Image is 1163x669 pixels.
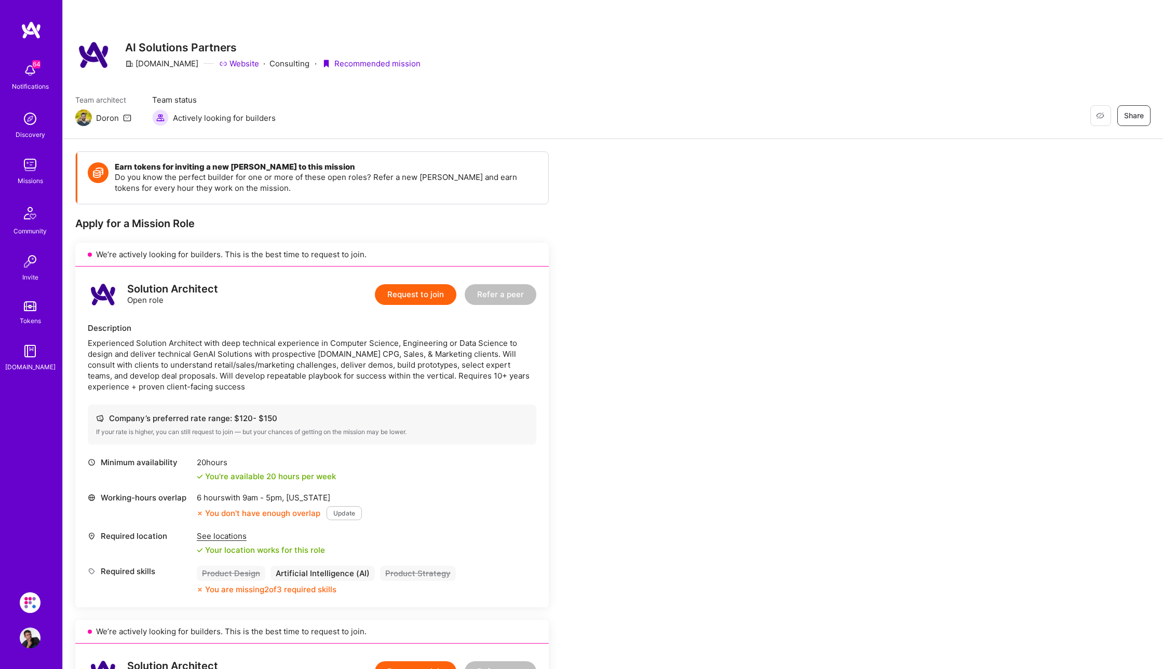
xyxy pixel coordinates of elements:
i: icon World [88,494,96,501]
img: Actively looking for builders [152,109,169,126]
div: Recommended mission [322,58,421,69]
i: icon EyeClosed [1096,112,1104,120]
i: icon Cash [96,414,104,422]
div: Required location [88,531,192,541]
div: Artificial Intelligence (AI) [271,566,375,581]
a: User Avatar [17,628,43,648]
div: Working-hours overlap [88,492,192,503]
div: Company’s preferred rate range: $ 120 - $ 150 [96,413,528,424]
a: Website [219,58,259,69]
div: If your rate is higher, you can still request to join — but your chances of getting on the missio... [96,428,528,436]
div: We’re actively looking for builders. This is the best time to request to join. [75,620,549,644]
div: 20 hours [197,457,336,468]
span: Share [1124,110,1144,121]
div: Invite [22,272,38,283]
div: [DOMAIN_NAME] [125,58,198,69]
img: guide book [20,341,40,361]
div: Discovery [16,129,45,140]
div: Product Strategy [380,566,456,581]
div: We’re actively looking for builders. This is the best time to request to join. [75,243,549,267]
img: User Avatar [20,628,40,648]
i: icon Clock [88,458,96,466]
h3: AI Solutions Partners [125,41,421,54]
img: tokens [24,301,36,311]
a: Evinced: AI-Agents Accessibility Solution [17,592,43,613]
img: logo [88,279,119,310]
i: icon CloseOrange [197,510,203,517]
i: icon CloseOrange [197,587,203,593]
img: logo [21,21,42,39]
img: Company Logo [75,36,113,74]
div: Open role [127,284,218,305]
i: icon PurpleRibbon [322,60,330,68]
img: discovery [20,108,40,129]
img: teamwork [20,155,40,175]
img: bell [20,60,40,81]
p: Do you know the perfect builder for one or more of these open roles? Refer a new [PERSON_NAME] an... [115,172,538,193]
div: You're available 20 hours per week [197,471,336,482]
div: · [263,58,265,69]
div: [DOMAIN_NAME] [5,361,56,372]
div: Minimum availability [88,457,192,468]
span: Actively looking for builders [173,113,276,123]
div: You don’t have enough overlap [197,508,320,519]
img: Team Architect [75,109,92,126]
div: Missions [18,175,43,186]
span: Team status [152,94,276,105]
img: Token icon [88,162,109,183]
div: Solution Architect [127,284,218,295]
button: Share [1117,105,1151,126]
div: Doron [96,113,119,123]
i: icon Check [197,547,203,553]
span: 9am - 5pm , [240,493,286,503]
div: You are missing 2 of 3 required skills [205,584,336,595]
img: Community [18,201,43,226]
img: Invite [20,251,40,272]
div: See locations [197,531,325,541]
i: icon Mail [123,114,131,122]
div: Product Design [197,566,265,581]
div: Required skills [88,566,192,577]
div: Your location works for this role [197,545,325,555]
i: icon Check [197,473,203,480]
div: Consulting [219,58,309,69]
div: Experienced Solution Architect with deep technical experience in Computer Science, Engineering or... [88,338,536,392]
i: icon Tag [88,567,96,575]
button: Update [327,506,362,520]
div: Notifications [12,81,49,92]
div: Tokens [20,315,41,326]
i: icon Location [88,532,96,540]
img: Evinced: AI-Agents Accessibility Solution [20,592,40,613]
span: Team architect [75,94,131,105]
div: Description [88,323,536,333]
div: Community [13,226,47,236]
button: Request to join [375,284,456,305]
h4: Earn tokens for inviting a new [PERSON_NAME] to this mission [115,162,538,172]
div: 6 hours with [US_STATE] [197,492,362,503]
i: icon CompanyGray [125,60,133,68]
div: Apply for a Mission Role [75,217,549,230]
button: Refer a peer [465,284,536,305]
span: 64 [32,60,40,68]
div: · [315,58,317,69]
